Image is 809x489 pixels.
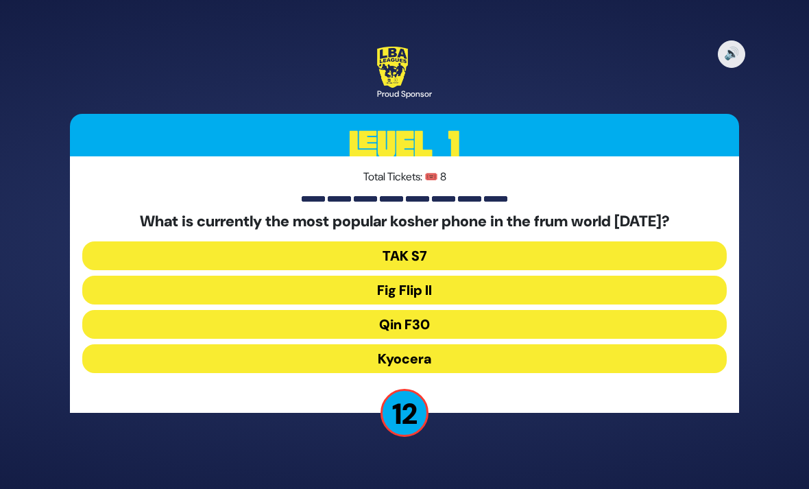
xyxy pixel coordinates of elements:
button: Kyocera [82,344,727,373]
p: 12 [381,389,428,437]
button: Fig Flip II [82,276,727,305]
button: 🔊 [718,40,745,68]
button: TAK S7 [82,241,727,270]
img: LBA [377,47,408,88]
h5: What is currently the most popular kosher phone in the frum world [DATE]? [82,213,727,230]
div: Proud Sponsor [377,88,432,100]
h3: Level 1 [70,114,739,176]
p: Total Tickets: 🎟️ 8 [82,169,727,185]
button: Qin F30 [82,310,727,339]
